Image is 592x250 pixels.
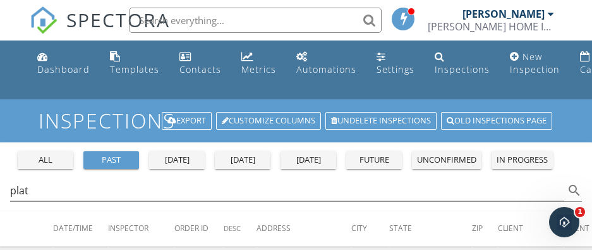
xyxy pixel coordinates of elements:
[286,154,331,166] div: [DATE]
[257,211,351,247] th: Address: Not sorted.
[37,63,90,75] div: Dashboard
[30,17,170,44] a: SPECTORA
[472,211,498,247] th: Zip: Not sorted.
[497,154,548,166] div: in progress
[510,51,560,75] div: New Inspection
[224,211,257,247] th: Desc: Not sorted.
[377,63,414,75] div: Settings
[129,8,382,33] input: Search everything...
[23,154,68,166] div: all
[220,154,265,166] div: [DATE]
[236,46,281,82] a: Metrics
[154,154,200,166] div: [DATE]
[18,151,73,169] button: all
[325,112,437,130] a: Undelete inspections
[10,180,564,201] input: Search
[492,151,553,169] button: in progress
[498,211,564,247] th: Client: Not sorted.
[83,151,139,169] button: past
[567,183,582,198] i: search
[351,211,389,247] th: City: Not sorted.
[105,46,164,82] a: Templates
[351,154,397,166] div: future
[428,20,554,33] div: ROCKHILL HOME INSPECTIONS PLLC
[149,151,205,169] button: [DATE]
[435,63,490,75] div: Inspections
[174,211,224,247] th: Order ID: Not sorted.
[412,151,481,169] button: unconfirmed
[575,207,585,217] span: 1
[257,223,291,234] span: Address
[241,63,276,75] div: Metrics
[505,46,565,82] a: New Inspection
[216,112,321,130] a: Customize Columns
[372,46,420,82] a: Settings
[462,8,545,20] div: [PERSON_NAME]
[430,46,495,82] a: Inspections
[346,151,402,169] button: future
[32,46,95,82] a: Dashboard
[88,154,134,166] div: past
[417,154,476,166] div: unconfirmed
[291,46,361,82] a: Automations (Basic)
[224,223,241,233] span: Desc
[351,223,367,234] span: City
[549,207,579,237] iframe: Intercom live chat
[389,211,472,247] th: State: Not sorted.
[162,112,212,130] a: Export
[108,223,148,234] span: Inspector
[281,151,336,169] button: [DATE]
[174,223,208,234] span: Order ID
[441,112,552,130] a: Old inspections page
[108,211,174,247] th: Inspector: Not sorted.
[296,63,356,75] div: Automations
[39,109,553,132] h1: Inspections
[53,223,93,234] span: Date/Time
[30,6,57,34] img: The Best Home Inspection Software - Spectora
[110,63,159,75] div: Templates
[215,151,270,169] button: [DATE]
[174,46,226,82] a: Contacts
[53,211,108,247] th: Date/Time: Not sorted.
[472,223,483,234] span: Zip
[66,6,170,33] span: SPECTORA
[498,223,523,234] span: Client
[179,63,221,75] div: Contacts
[389,223,412,234] span: State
